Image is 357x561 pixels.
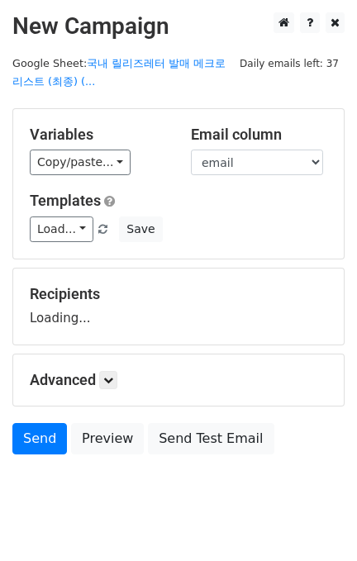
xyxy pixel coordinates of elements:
[12,57,226,88] small: Google Sheet:
[234,57,345,69] a: Daily emails left: 37
[30,285,327,328] div: Loading...
[71,423,144,454] a: Preview
[30,150,131,175] a: Copy/paste...
[191,126,327,144] h5: Email column
[234,55,345,73] span: Daily emails left: 37
[12,12,345,40] h2: New Campaign
[30,216,93,242] a: Load...
[12,423,67,454] a: Send
[30,371,327,389] h5: Advanced
[119,216,162,242] button: Save
[30,285,327,303] h5: Recipients
[148,423,274,454] a: Send Test Email
[30,192,101,209] a: Templates
[12,57,226,88] a: 국내 릴리즈레터 발매 메크로 리스트 (최종) (...
[30,126,166,144] h5: Variables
